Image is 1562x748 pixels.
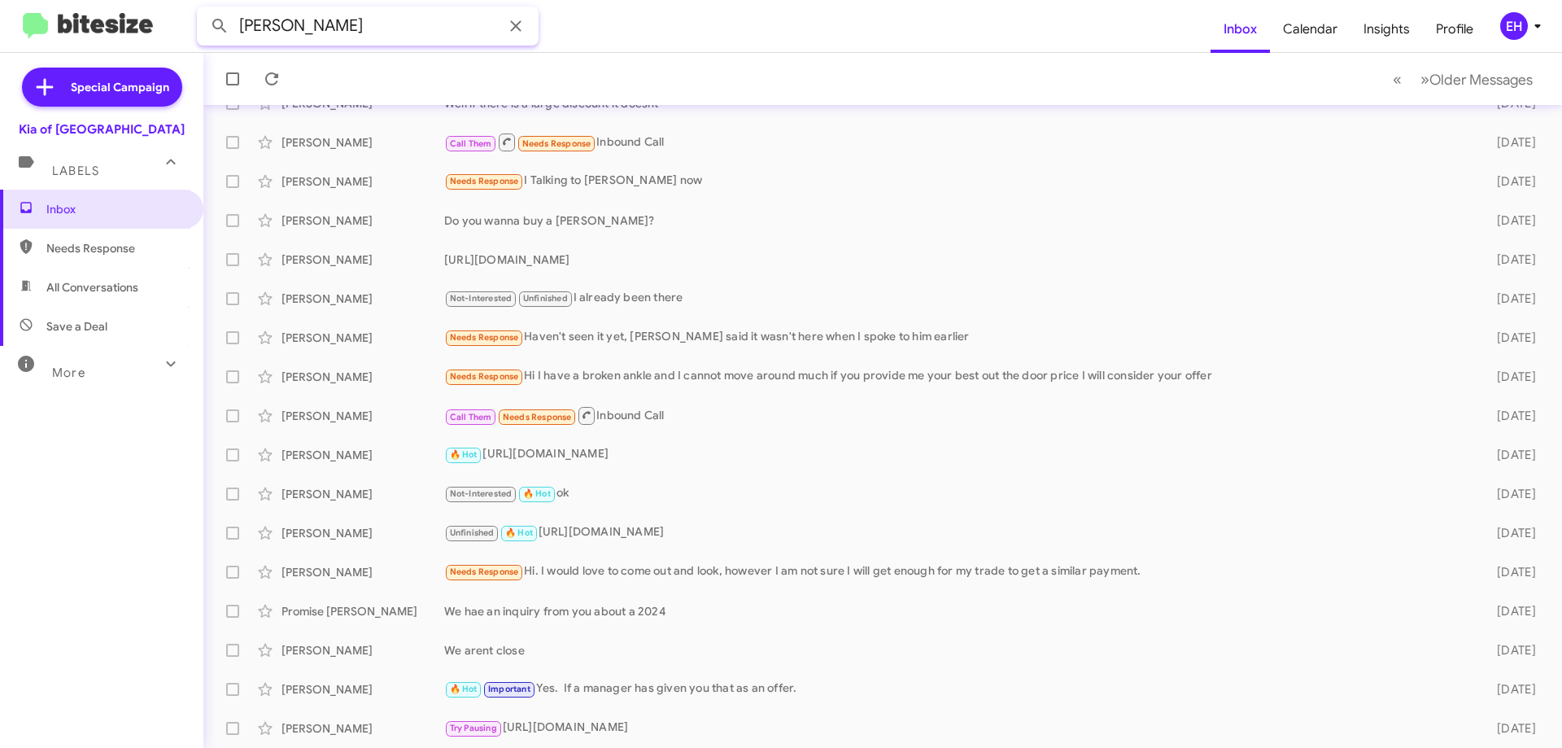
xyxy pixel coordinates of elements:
[450,371,519,382] span: Needs Response
[1420,69,1429,90] span: »
[281,603,444,619] div: Promise [PERSON_NAME]
[444,172,1471,190] div: I Talking to [PERSON_NAME] now
[1471,525,1549,541] div: [DATE]
[281,212,444,229] div: [PERSON_NAME]
[1471,681,1549,698] div: [DATE]
[281,720,444,737] div: [PERSON_NAME]
[1383,63,1411,96] button: Previous
[450,332,519,343] span: Needs Response
[444,367,1471,386] div: Hi I have a broken ankle and I cannot move around much if you provide me your best out the door p...
[1471,369,1549,385] div: [DATE]
[46,279,138,295] span: All Conversations
[1471,486,1549,502] div: [DATE]
[444,523,1471,542] div: [URL][DOMAIN_NAME]
[444,562,1471,581] div: Hi. I would love to come out and look, however I am not sure I will get enough for my trade to ge...
[71,79,169,95] span: Special Campaign
[1384,63,1542,96] nav: Page navigation example
[1471,447,1549,463] div: [DATE]
[46,318,107,335] span: Save a Deal
[450,449,478,460] span: 🔥 Hot
[444,445,1471,464] div: [URL][DOMAIN_NAME]
[444,642,1471,658] div: We arent close
[1471,564,1549,580] div: [DATE]
[1350,6,1423,53] a: Insights
[281,642,444,658] div: [PERSON_NAME]
[1471,212,1549,229] div: [DATE]
[281,447,444,463] div: [PERSON_NAME]
[450,138,492,149] span: Call Them
[281,681,444,698] div: [PERSON_NAME]
[1500,12,1528,40] div: EH
[444,289,1471,308] div: I already been there
[46,201,185,217] span: Inbox
[523,488,551,499] span: 🔥 Hot
[1471,252,1549,268] div: [DATE]
[444,252,1471,268] div: [URL][DOMAIN_NAME]
[1270,6,1350,53] a: Calendar
[444,328,1471,347] div: Haven't seen it yet, [PERSON_NAME] said it wasn't here when I spoke to him earlier
[450,723,497,733] span: Try Pausing
[505,527,533,538] span: 🔥 Hot
[52,365,85,380] span: More
[450,412,492,422] span: Call Them
[1486,12,1544,40] button: EH
[444,212,1471,229] div: Do you wanna buy a [PERSON_NAME]?
[523,293,568,304] span: Unfinished
[1471,720,1549,737] div: [DATE]
[281,134,444,151] div: [PERSON_NAME]
[450,293,513,304] span: Not-Interested
[444,680,1471,698] div: Yes. If a manager has given you that as an offer.
[1471,173,1549,190] div: [DATE]
[1471,642,1549,658] div: [DATE]
[1393,69,1402,90] span: «
[444,132,1471,152] div: Inbound Call
[281,330,444,346] div: [PERSON_NAME]
[522,138,591,149] span: Needs Response
[450,566,519,577] span: Needs Response
[450,488,513,499] span: Not-Interested
[1211,6,1270,53] a: Inbox
[1411,63,1542,96] button: Next
[1423,6,1486,53] a: Profile
[22,68,182,107] a: Special Campaign
[450,176,519,186] span: Needs Response
[444,719,1471,737] div: [URL][DOMAIN_NAME]
[1471,291,1549,307] div: [DATE]
[503,412,572,422] span: Needs Response
[281,369,444,385] div: [PERSON_NAME]
[281,408,444,424] div: [PERSON_NAME]
[52,164,99,178] span: Labels
[1471,408,1549,424] div: [DATE]
[1471,330,1549,346] div: [DATE]
[488,684,530,694] span: Important
[1429,71,1533,89] span: Older Messages
[281,252,444,268] div: [PERSON_NAME]
[450,684,478,694] span: 🔥 Hot
[281,564,444,580] div: [PERSON_NAME]
[1471,134,1549,151] div: [DATE]
[281,173,444,190] div: [PERSON_NAME]
[1471,603,1549,619] div: [DATE]
[281,525,444,541] div: [PERSON_NAME]
[281,486,444,502] div: [PERSON_NAME]
[19,121,185,138] div: Kia of [GEOGRAPHIC_DATA]
[444,484,1471,503] div: ok
[281,291,444,307] div: [PERSON_NAME]
[444,603,1471,619] div: We hae an inquiry from you about a 2024
[444,405,1471,426] div: Inbound Call
[450,527,495,538] span: Unfinished
[197,7,539,46] input: Search
[46,240,185,256] span: Needs Response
